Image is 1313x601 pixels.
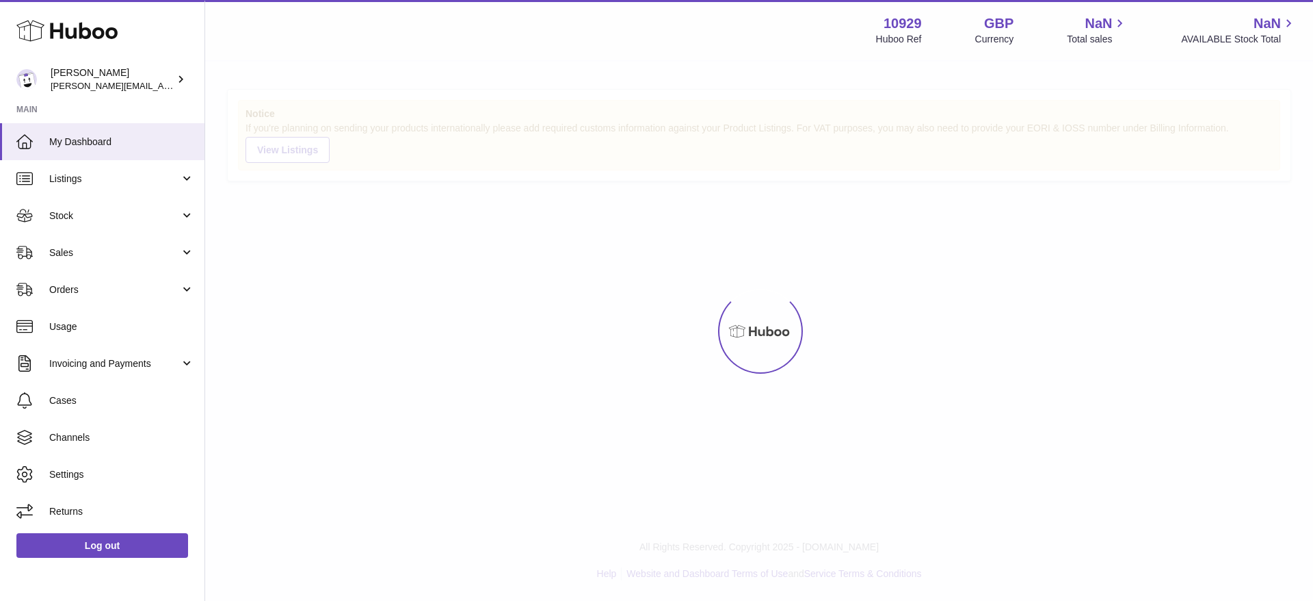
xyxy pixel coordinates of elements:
[984,14,1013,33] strong: GBP
[16,533,188,558] a: Log out
[51,80,274,91] span: [PERSON_NAME][EMAIL_ADDRESS][DOMAIN_NAME]
[49,209,180,222] span: Stock
[1067,14,1128,46] a: NaN Total sales
[49,283,180,296] span: Orders
[49,431,194,444] span: Channels
[876,33,922,46] div: Huboo Ref
[49,136,194,149] span: My Dashboard
[49,246,180,259] span: Sales
[1181,33,1297,46] span: AVAILABLE Stock Total
[49,320,194,333] span: Usage
[16,69,37,90] img: thomas@otesports.co.uk
[49,172,180,186] span: Listings
[49,468,194,481] span: Settings
[49,505,194,518] span: Returns
[49,357,180,370] span: Invoicing and Payments
[49,394,194,407] span: Cases
[884,14,922,33] strong: 10929
[51,66,174,92] div: [PERSON_NAME]
[1067,33,1128,46] span: Total sales
[1181,14,1297,46] a: NaN AVAILABLE Stock Total
[1085,14,1112,33] span: NaN
[975,33,1014,46] div: Currency
[1254,14,1281,33] span: NaN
